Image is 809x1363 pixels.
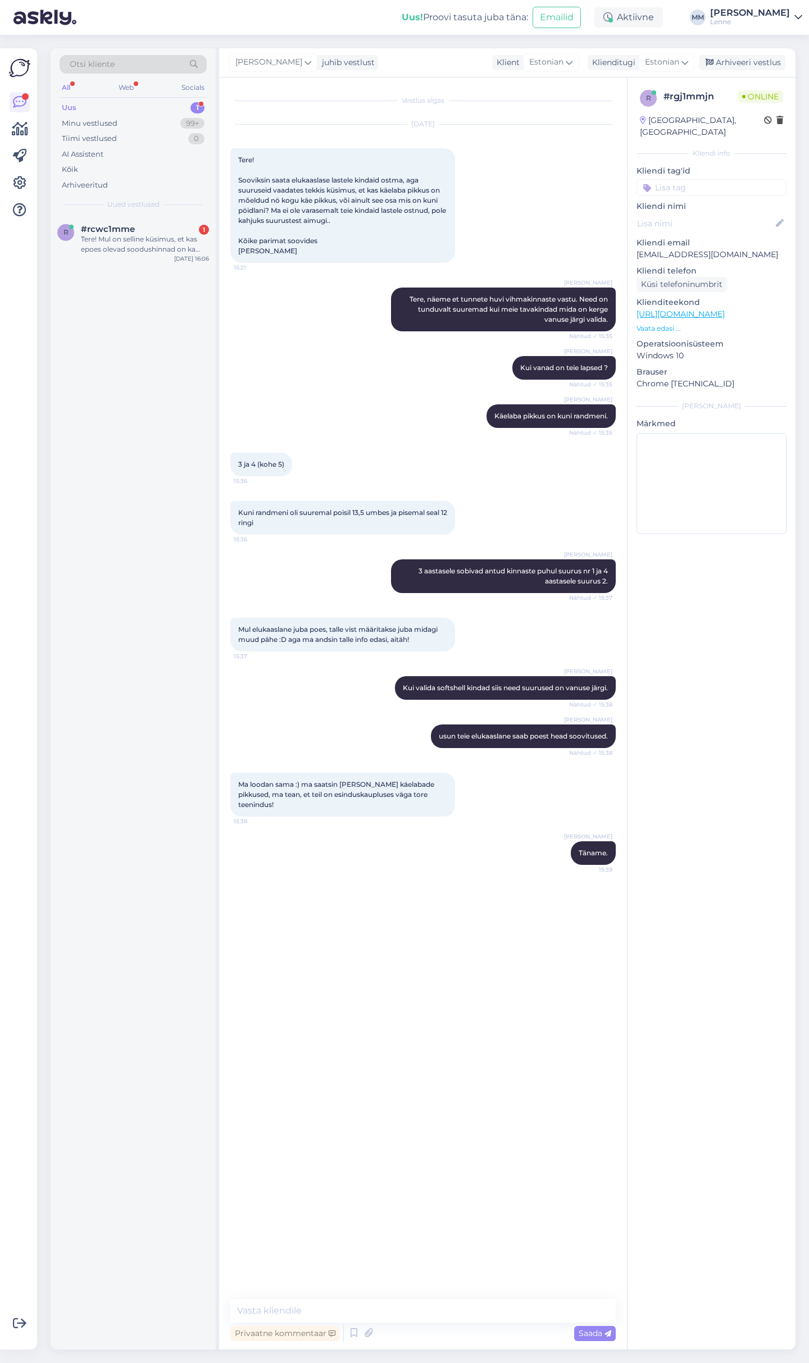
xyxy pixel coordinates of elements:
[494,412,608,420] span: Käelaba pikkus on kuni randmeni.
[234,817,276,826] span: 15:38
[637,350,787,362] p: Windows 10
[699,55,785,70] div: Arhiveeri vestlus
[569,700,612,709] span: Nähtud ✓ 15:38
[107,199,160,209] span: Uued vestlused
[234,263,276,272] span: 15:21
[594,7,663,28] div: Aktiivne
[564,715,612,724] span: [PERSON_NAME]
[637,200,787,212] p: Kliendi nimi
[230,95,616,106] div: Vestlus algas
[564,832,612,841] span: [PERSON_NAME]
[230,1326,340,1341] div: Privaatne kommentaar
[637,297,787,308] p: Klienditeekond
[60,80,72,95] div: All
[199,225,209,235] div: 1
[569,380,612,389] span: Nähtud ✓ 15:35
[637,366,787,378] p: Brauser
[179,80,207,95] div: Socials
[637,179,787,196] input: Lisa tag
[81,224,135,234] span: #rcwc1mme
[81,234,209,254] div: Tere! Mul on selline küsimus, et kas epoes olevad soodushinnad on ka vabrikupoes kohapeal? Või on...
[62,133,117,144] div: Tiimi vestlused
[637,338,787,350] p: Operatsioonisüsteem
[564,395,612,404] span: [PERSON_NAME]
[238,625,439,644] span: Mul elukaaslane juba poes, talle vist määritakse juba midagi muud pähe :D aga ma andsin talle inf...
[637,309,725,319] a: [URL][DOMAIN_NAME]
[710,8,802,26] a: [PERSON_NAME]Lenne
[564,279,612,287] span: [PERSON_NAME]
[579,1328,611,1338] span: Saada
[637,165,787,177] p: Kliendi tag'id
[238,156,448,255] span: Tere! Sooviksin saata elukaaslase lastele kindaid ostma, aga suuruseid vaadates tekkis küsimus, e...
[637,378,787,390] p: Chrome [TECHNICAL_ID]
[646,94,651,102] span: r
[238,508,449,527] span: Kuni randmeni oli suuremal poisil 13,5 umbes ja pisemal seal 12 ringi
[9,57,30,79] img: Askly Logo
[62,149,103,160] div: AI Assistent
[637,277,727,292] div: Küsi telefoninumbrit
[190,102,204,113] div: 1
[588,57,635,69] div: Klienditugi
[637,265,787,277] p: Kliendi telefon
[637,418,787,430] p: Märkmed
[637,237,787,249] p: Kliendi email
[529,56,563,69] span: Estonian
[63,228,69,236] span: r
[234,477,276,485] span: 15:36
[637,401,787,411] div: [PERSON_NAME]
[70,58,115,70] span: Otsi kliente
[637,217,774,230] input: Lisa nimi
[234,652,276,660] span: 15:37
[62,180,108,191] div: Arhiveeritud
[317,57,375,69] div: juhib vestlust
[188,133,204,144] div: 0
[402,11,528,24] div: Proovi tasuta juba täna:
[570,865,612,874] span: 15:39
[62,118,117,129] div: Minu vestlused
[564,347,612,355] span: [PERSON_NAME]
[410,295,610,323] span: Tere, näeme et tunnete huvi vihmakinnaste vastu. Need on tunduvalt suuremad kui meie tavakindad m...
[180,118,204,129] div: 99+
[710,17,790,26] div: Lenne
[637,148,787,158] div: Kliendi info
[564,667,612,676] span: [PERSON_NAME]
[637,323,787,334] p: Vaata edasi ...
[637,249,787,261] p: [EMAIL_ADDRESS][DOMAIN_NAME]
[533,7,581,28] button: Emailid
[569,428,612,437] span: Nähtud ✓ 15:35
[690,10,706,25] div: MM
[235,56,302,69] span: [PERSON_NAME]
[579,849,608,857] span: Täname.
[439,732,608,740] span: usun teie elukaaslane saab poest head soovitused.
[663,90,738,103] div: # rgj1mmjn
[569,594,612,602] span: Nähtud ✓ 15:37
[564,550,612,559] span: [PERSON_NAME]
[403,683,608,692] span: Kui valida softshell kindad siis need suurused on vanuse järgi.
[116,80,136,95] div: Web
[569,749,612,757] span: Nähtud ✓ 15:38
[569,332,612,340] span: Nähtud ✓ 15:35
[710,8,790,17] div: [PERSON_NAME]
[238,780,436,809] span: Ma loodan sama :) ma saatsin [PERSON_NAME] käelabade pikkused, ma tean, et teil on esinduskauplus...
[62,164,78,175] div: Kõik
[738,90,783,103] span: Online
[230,119,616,129] div: [DATE]
[238,460,284,468] span: 3 ja 4 (kohe 5)
[419,567,610,585] span: 3 aastasele sobivad antud kinnaste puhul suurus nr 1 ja 4 aastasele suurus 2.
[640,115,764,138] div: [GEOGRAPHIC_DATA], [GEOGRAPHIC_DATA]
[402,12,423,22] b: Uus!
[645,56,679,69] span: Estonian
[520,363,608,372] span: Kui vanad on teie lapsed ?
[234,535,276,544] span: 15:36
[62,102,76,113] div: Uus
[174,254,209,263] div: [DATE] 16:06
[492,57,520,69] div: Klient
